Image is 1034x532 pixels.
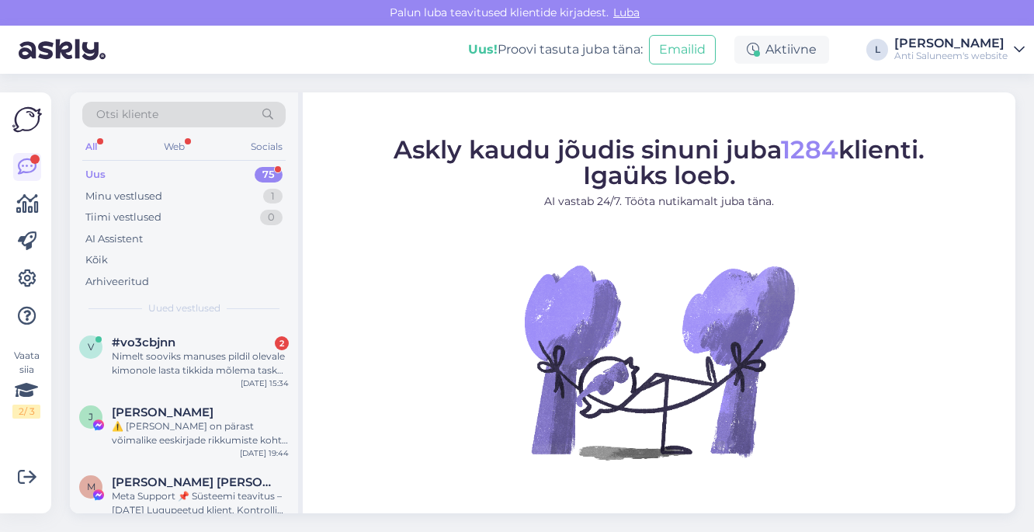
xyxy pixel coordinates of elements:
div: Kõik [85,252,108,268]
div: Vaata siia [12,349,40,419]
span: Uued vestlused [148,301,220,315]
span: v [88,341,94,353]
div: Web [161,137,188,157]
div: [PERSON_NAME] [894,37,1008,50]
a: [PERSON_NAME]Anti Saluneem's website [894,37,1025,62]
div: Meta Support 📌 Süsteemi teavitus – [DATE] Lugupeetud klient, Kontrolli käigus tuvastasime, et tei... [112,489,289,517]
div: [DATE] 15:34 [241,377,289,389]
div: ⚠️ [PERSON_NAME] on pärast võimalike eeskirjade rikkumiste kohta käivat teavitust lisatud ajutist... [112,419,289,447]
p: AI vastab 24/7. Tööta nutikamalt juba täna. [394,193,925,209]
img: Askly Logo [12,105,42,134]
div: Anti Saluneem's website [894,50,1008,62]
div: Arhiveeritud [85,274,149,290]
span: M [87,481,95,492]
div: 1 [263,189,283,204]
div: [DATE] 19:44 [240,447,289,459]
span: Otsi kliente [96,106,158,123]
div: Aktiivne [734,36,829,64]
div: 2 [275,336,289,350]
div: Socials [248,137,286,157]
span: #vo3cbjnn [112,336,175,349]
div: Minu vestlused [85,189,162,204]
div: Uus [85,167,106,183]
span: 1284 [781,134,838,164]
span: J [88,411,93,422]
div: 2 / 3 [12,405,40,419]
div: 0 [260,210,283,225]
span: Askly kaudu jõudis sinuni juba klienti. Igaüks loeb. [394,134,925,190]
div: Nimelt sooviks manuses pildil olevale kimonole lasta tikkida mõlema tasku kollase [PERSON_NAME] t... [112,349,289,377]
div: Tiimi vestlused [85,210,161,225]
span: Julia Stagno [112,405,213,419]
b: Uus! [468,42,498,57]
div: Proovi tasuta juba täna: [468,40,643,59]
div: AI Assistent [85,231,143,247]
div: L [866,39,888,61]
span: Luba [609,5,644,19]
img: No Chat active [519,221,799,501]
button: Emailid [649,35,716,64]
div: All [82,137,100,157]
div: 75 [255,167,283,183]
span: Margot Carvajal Villavisencio [112,475,273,489]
